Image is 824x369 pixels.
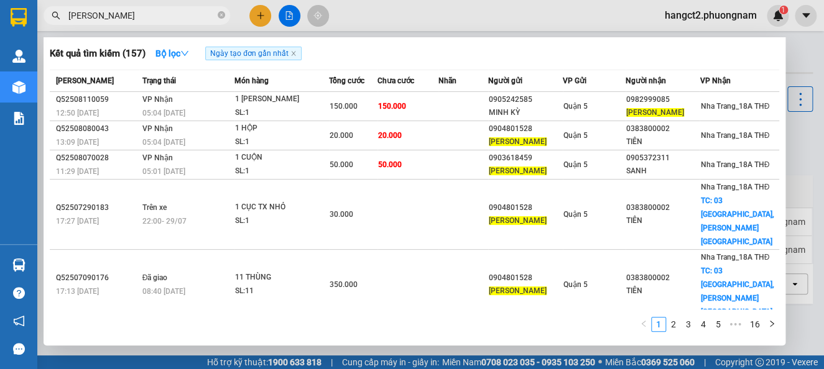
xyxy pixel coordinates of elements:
div: 0383800002 [626,201,700,214]
div: TIÊN [626,135,700,148]
span: right [768,320,775,327]
div: 1 CỤC TX NHỎ [235,201,328,214]
span: notification [13,315,25,327]
div: 0982999085 [626,93,700,106]
div: Q52508080043 [56,122,139,135]
li: 2 [666,317,681,332]
img: warehouse-icon [12,81,25,94]
span: 17:13 [DATE] [56,287,99,296]
span: TC: 03 [GEOGRAPHIC_DATA], [PERSON_NAME][GEOGRAPHIC_DATA] [700,196,774,246]
div: 11 THÙNG [235,271,328,285]
span: 150.000 [378,102,406,111]
span: Nha Trang_18A THĐ [700,131,769,140]
span: close-circle [218,11,225,19]
div: SL: 11 [235,285,328,298]
li: Next Page [764,317,779,332]
div: MINH KỲ [489,106,562,119]
span: search [52,11,60,20]
div: 0904801528 [489,271,562,285]
span: VP Gửi [563,76,586,85]
span: Nhãn [438,76,456,85]
span: 20.000 [330,131,353,140]
span: 05:04 [DATE] [142,109,185,117]
span: Trên xe [142,203,167,212]
li: 1 [651,317,666,332]
span: 05:04 [DATE] [142,138,185,147]
li: Next 5 Pages [726,317,746,332]
span: 05:01 [DATE] [142,167,185,176]
span: Quận 5 [563,102,588,111]
div: 0383800002 [626,122,700,135]
span: 13:09 [DATE] [56,138,99,147]
span: [PERSON_NAME] [626,108,684,117]
a: 16 [746,317,764,331]
span: Ngày tạo đơn gần nhất [205,47,302,60]
li: 3 [681,317,696,332]
span: 22:00 - 29/07 [142,217,187,225]
span: Người nhận [626,76,666,85]
span: 30.000 [330,210,353,219]
span: Quận 5 [563,160,588,169]
div: TIÊN [626,285,700,298]
span: Nha Trang_18A THĐ [700,102,769,111]
div: 0383800002 [626,271,700,285]
div: SL: 1 [235,165,328,178]
div: Q52508070028 [56,152,139,165]
img: warehouse-icon [12,50,25,63]
span: Đã giao [142,273,168,282]
div: 1 [PERSON_NAME] [235,93,328,106]
span: [PERSON_NAME] [489,216,547,225]
img: warehouse-icon [12,258,25,271]
div: 0905372311 [626,152,700,165]
span: 08:40 [DATE] [142,287,185,296]
span: Quận 5 [563,210,588,219]
div: SL: 1 [235,106,328,120]
span: Tổng cước [329,76,364,85]
div: 0904801528 [489,122,562,135]
div: Q52507090176 [56,271,139,285]
span: Nha Trang_18A THĐ [700,160,769,169]
a: 2 [667,317,680,331]
span: TC: 03 [GEOGRAPHIC_DATA], [PERSON_NAME][GEOGRAPHIC_DATA] [700,266,774,316]
span: Quận 5 [563,131,588,140]
span: down [180,49,189,58]
div: 1 CUỘN [235,151,328,165]
span: 11:29 [DATE] [56,167,99,176]
div: 0904801528 [489,201,562,214]
span: close-circle [218,10,225,22]
button: right [764,317,779,332]
a: 4 [697,317,710,331]
h3: Kết quả tìm kiếm ( 157 ) [50,47,146,60]
span: Món hàng [234,76,269,85]
span: left [640,320,647,327]
div: 1 HỘP [235,122,328,135]
span: Nha Trang_18A THĐ [700,253,769,262]
span: Nha Trang_18A THĐ [700,183,769,191]
button: Bộ lọcdown [146,43,199,63]
span: message [13,343,25,355]
li: 5 [711,317,726,332]
span: 20.000 [378,131,402,140]
span: close [290,50,297,57]
span: 50.000 [378,160,402,169]
div: Q52508110059 [56,93,139,106]
span: ••• [726,317,746,332]
span: 150.000 [330,102,358,111]
span: VP Nhận [142,153,173,162]
img: logo-vxr [11,8,27,27]
div: TIÊN [626,214,700,227]
div: SL: 1 [235,135,328,149]
a: 3 [682,317,695,331]
span: 50.000 [330,160,353,169]
span: VP Nhận [142,95,173,104]
span: VP Nhận [700,76,730,85]
span: [PERSON_NAME] [56,76,114,85]
span: Quận 5 [563,280,588,289]
span: Người gửi [488,76,522,85]
span: [PERSON_NAME] [489,286,547,295]
a: 1 [652,317,665,331]
img: solution-icon [12,112,25,125]
a: 5 [711,317,725,331]
div: Q52507290183 [56,201,139,214]
button: left [636,317,651,332]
